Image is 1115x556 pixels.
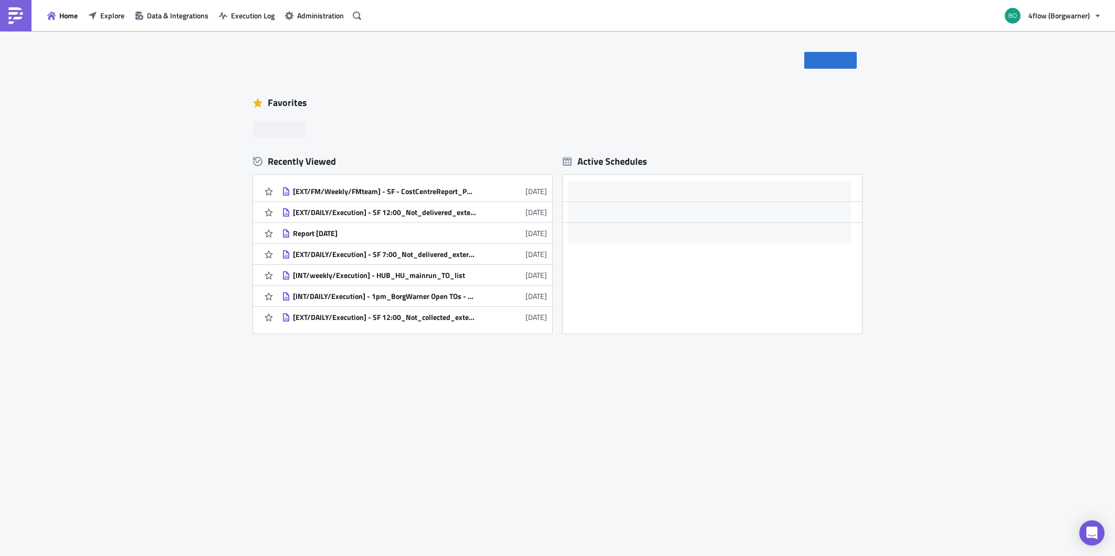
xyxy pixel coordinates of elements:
img: Avatar [1004,7,1022,25]
a: [EXT/FM/Weekly/FMteam] - SF - CostCentreReport_PBLO[DATE] [282,181,547,201]
img: PushMetrics [7,7,24,24]
time: 2025-09-23T13:23:07Z [525,186,547,197]
a: [EXT/DAILY/Execution] - SF 12:00_Not_collected_external sending to carrier[DATE] [282,307,547,327]
span: 4flow (Borgwarner) [1028,10,1090,21]
button: 4flow (Borgwarner) [998,4,1107,27]
span: Home [59,10,78,21]
time: 2025-09-12T12:17:50Z [525,270,547,281]
span: Explore [100,10,124,21]
a: [EXT/DAILY/Execution] - SF 12:00_Not_delivered_external sending to carrier[DATE] [282,202,547,222]
div: Report [DATE] [293,229,477,238]
span: Data & Integrations [147,10,208,21]
time: 2025-09-15T06:22:49Z [525,249,547,260]
button: Administration [280,7,349,24]
time: 2025-09-12T11:57:21Z [525,312,547,323]
button: Data & Integrations [130,7,214,24]
a: [INT/DAILY/Execution] - 1pm_BorgWarner Open TOs - 2 days check[DATE] [282,286,547,306]
button: Execution Log [214,7,280,24]
time: 2025-09-12T12:17:33Z [525,291,547,302]
button: Explore [83,7,130,24]
div: Favorites [253,95,862,111]
time: 2025-09-22T08:11:41Z [525,207,547,218]
a: [INT/weekly/Execution] - HUB_HU_mainrun_TO_list[DATE] [282,265,547,285]
a: Report [DATE][DATE] [282,223,547,243]
div: [EXT/DAILY/Execution] - SF 12:00_Not_collected_external sending to carrier [293,313,477,322]
div: [EXT/DAILY/Execution] - SF 7:00_Not_delivered_external sending to carrier [293,250,477,259]
div: [INT/weekly/Execution] - HUB_HU_mainrun_TO_list [293,271,477,280]
div: Active Schedules [563,155,647,167]
span: Execution Log [231,10,275,21]
button: Home [42,7,83,24]
div: Open Intercom Messenger [1079,520,1105,546]
div: [EXT/FM/Weekly/FMteam] - SF - CostCentreReport_PBLO [293,187,477,196]
div: Recently Viewed [253,154,552,169]
div: [EXT/DAILY/Execution] - SF 12:00_Not_delivered_external sending to carrier [293,208,477,217]
time: 2025-09-22T08:11:18Z [525,228,547,239]
div: [INT/DAILY/Execution] - 1pm_BorgWarner Open TOs - 2 days check [293,292,477,301]
span: Administration [297,10,344,21]
a: [EXT/DAILY/Execution] - SF 7:00_Not_delivered_external sending to carrier[DATE] [282,244,547,264]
